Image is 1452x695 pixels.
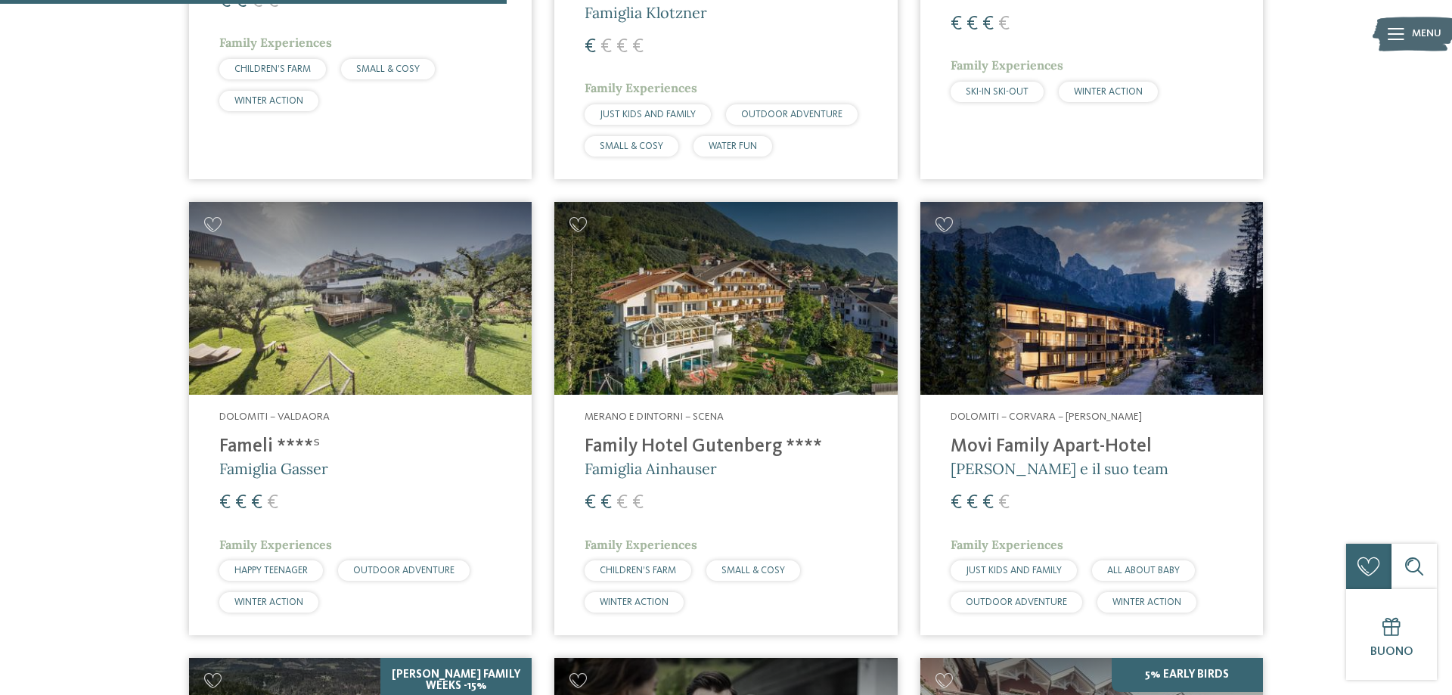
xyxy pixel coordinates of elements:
[234,96,303,106] span: WINTER ACTION
[982,14,994,34] span: €
[353,566,455,576] span: OUTDOOR ADVENTURE
[616,493,628,513] span: €
[585,80,697,95] span: Family Experiences
[219,459,328,478] span: Famiglia Gasser
[966,14,978,34] span: €
[982,493,994,513] span: €
[189,202,532,395] img: Cercate un hotel per famiglie? Qui troverete solo i migliori!
[1074,87,1143,97] span: WINTER ACTION
[585,3,707,22] span: Famiglia Klotzner
[966,597,1067,607] span: OUTDOOR ADVENTURE
[600,597,669,607] span: WINTER ACTION
[951,493,962,513] span: €
[709,141,757,151] span: WATER FUN
[219,35,332,50] span: Family Experiences
[951,14,962,34] span: €
[234,566,308,576] span: HAPPY TEENAGER
[998,493,1010,513] span: €
[189,202,532,635] a: Cercate un hotel per famiglie? Qui troverete solo i migliori! Dolomiti – Valdaora Fameli ****ˢ Fa...
[1370,646,1413,658] span: Buono
[251,493,262,513] span: €
[920,202,1263,635] a: Cercate un hotel per famiglie? Qui troverete solo i migliori! Dolomiti – Corvara – [PERSON_NAME] ...
[951,436,1233,458] h4: Movi Family Apart-Hotel
[235,493,247,513] span: €
[951,411,1142,422] span: Dolomiti – Corvara – [PERSON_NAME]
[721,566,785,576] span: SMALL & COSY
[632,493,644,513] span: €
[616,37,628,57] span: €
[554,202,897,635] a: Cercate un hotel per famiglie? Qui troverete solo i migliori! Merano e dintorni – Scena Family Ho...
[951,459,1168,478] span: [PERSON_NAME] e il suo team
[600,141,663,151] span: SMALL & COSY
[219,537,332,552] span: Family Experiences
[920,202,1263,395] img: Cercate un hotel per famiglie? Qui troverete solo i migliori!
[600,566,676,576] span: CHILDREN’S FARM
[966,493,978,513] span: €
[219,493,231,513] span: €
[998,14,1010,34] span: €
[966,87,1028,97] span: SKI-IN SKI-OUT
[1107,566,1180,576] span: ALL ABOUT BABY
[951,57,1063,73] span: Family Experiences
[585,459,717,478] span: Famiglia Ainhauser
[600,37,612,57] span: €
[356,64,420,74] span: SMALL & COSY
[951,537,1063,552] span: Family Experiences
[1346,589,1437,680] a: Buono
[966,566,1062,576] span: JUST KIDS AND FAMILY
[585,436,867,458] h4: Family Hotel Gutenberg ****
[585,493,596,513] span: €
[585,37,596,57] span: €
[741,110,842,119] span: OUTDOOR ADVENTURE
[234,64,311,74] span: CHILDREN’S FARM
[600,110,696,119] span: JUST KIDS AND FAMILY
[1112,597,1181,607] span: WINTER ACTION
[600,493,612,513] span: €
[632,37,644,57] span: €
[267,493,278,513] span: €
[585,537,697,552] span: Family Experiences
[234,597,303,607] span: WINTER ACTION
[585,411,724,422] span: Merano e dintorni – Scena
[554,202,897,395] img: Family Hotel Gutenberg ****
[219,411,330,422] span: Dolomiti – Valdaora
